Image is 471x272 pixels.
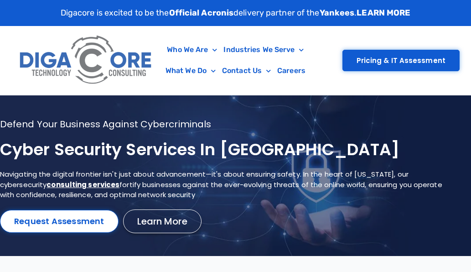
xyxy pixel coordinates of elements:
[164,39,220,60] a: Who We Are
[357,8,410,18] a: LEARN MORE
[123,209,202,233] a: Learn More
[320,8,355,18] strong: Yankees
[219,60,274,81] a: Contact Us
[61,7,411,19] p: Digacore is excited to be the delivery partner of the .
[342,50,460,71] a: Pricing & IT Assessment
[274,60,309,81] a: Careers
[16,31,156,90] img: Digacore Logo
[162,60,219,81] a: What We Do
[169,8,234,18] strong: Official Acronis
[47,180,119,189] a: consulting services
[220,39,307,60] a: Industries We Serve
[137,217,187,226] span: Learn More
[161,39,311,81] nav: Menu
[357,57,445,64] span: Pricing & IT Assessment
